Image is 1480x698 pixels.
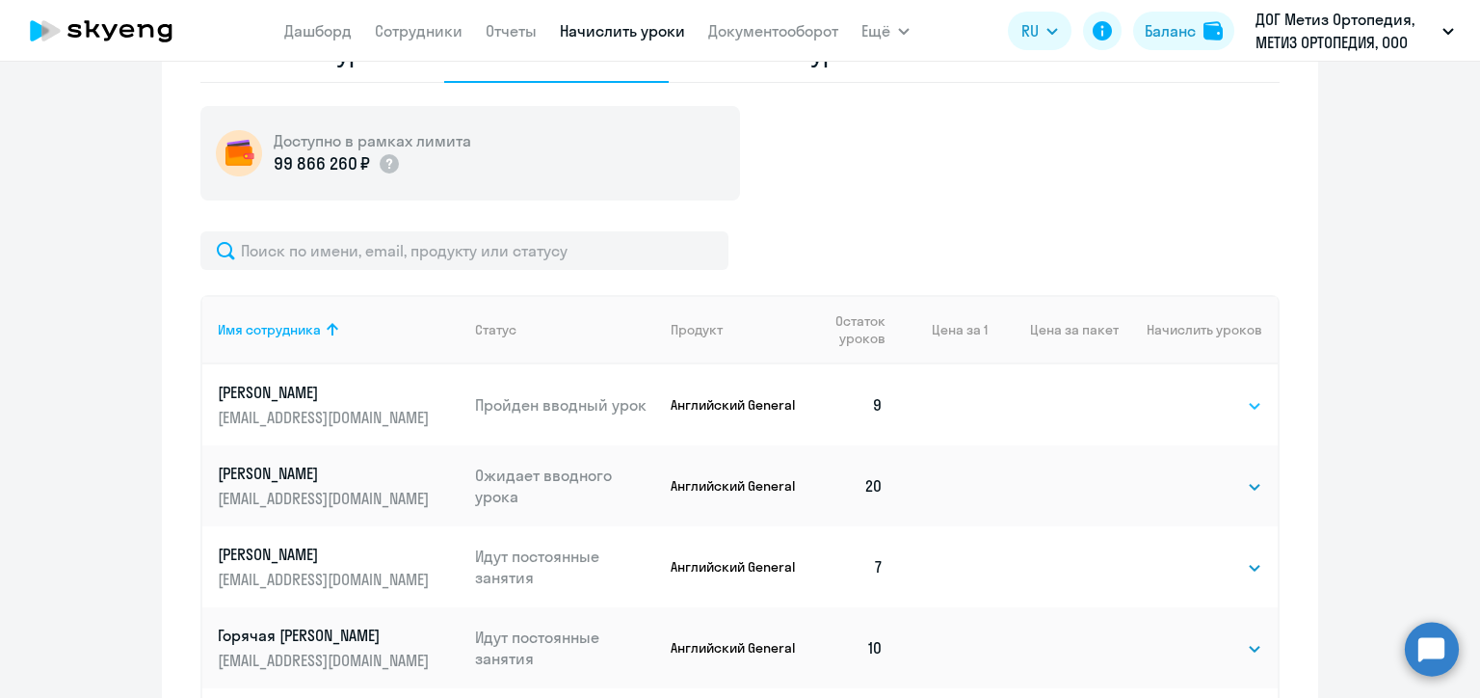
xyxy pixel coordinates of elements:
p: [PERSON_NAME] [218,463,434,484]
div: Продукт [671,321,801,338]
div: Имя сотрудника [218,321,321,338]
a: Отчеты [486,21,537,40]
th: Начислить уроков [1119,295,1278,364]
a: Документооборот [708,21,838,40]
p: [PERSON_NAME] [218,382,434,403]
td: 7 [801,526,899,607]
div: Имя сотрудника [218,321,460,338]
button: Балансbalance [1133,12,1234,50]
span: Ещё [861,19,890,42]
p: Английский General [671,477,801,495]
img: wallet-circle.png [216,130,262,176]
p: [EMAIL_ADDRESS][DOMAIN_NAME] [218,407,434,428]
td: 9 [801,364,899,445]
p: ДОГ Метиз Ортопедия, МЕТИЗ ОРТОПЕДИЯ, ООО [1255,8,1435,54]
input: Поиск по имени, email, продукту или статусу [200,231,728,270]
td: 20 [801,445,899,526]
span: RU [1021,19,1039,42]
td: 10 [801,607,899,688]
a: Начислить уроки [560,21,685,40]
p: Идут постоянные занятия [475,546,656,588]
div: Остаток уроков [816,312,899,347]
img: balance [1203,21,1223,40]
span: Остаток уроков [816,312,885,347]
p: Пройден вводный урок [475,394,656,416]
div: Продукт [671,321,723,338]
a: Дашборд [284,21,352,40]
p: Идут постоянные занятия [475,627,656,669]
button: ДОГ Метиз Ортопедия, МЕТИЗ ОРТОПЕДИЯ, ООО [1246,8,1464,54]
a: Сотрудники [375,21,462,40]
div: Баланс [1145,19,1196,42]
th: Цена за пакет [988,295,1119,364]
h5: Доступно в рамках лимита [274,130,471,151]
p: Английский General [671,396,801,414]
a: [PERSON_NAME][EMAIL_ADDRESS][DOMAIN_NAME] [218,463,460,509]
button: RU [1008,12,1071,50]
button: Ещё [861,12,910,50]
p: Ожидает вводного урока [475,465,656,507]
p: 99 866 260 ₽ [274,151,370,176]
p: Английский General [671,558,801,576]
p: [EMAIL_ADDRESS][DOMAIN_NAME] [218,488,434,509]
p: [PERSON_NAME] [218,544,434,565]
th: Цена за 1 [899,295,988,364]
div: Статус [475,321,516,338]
p: [EMAIL_ADDRESS][DOMAIN_NAME] [218,650,434,671]
p: Горячая [PERSON_NAME] [218,625,434,646]
p: [EMAIL_ADDRESS][DOMAIN_NAME] [218,569,434,590]
a: Горячая [PERSON_NAME][EMAIL_ADDRESS][DOMAIN_NAME] [218,625,460,671]
a: [PERSON_NAME][EMAIL_ADDRESS][DOMAIN_NAME] [218,382,460,428]
p: Английский General [671,639,801,657]
div: Статус [475,321,656,338]
a: [PERSON_NAME][EMAIL_ADDRESS][DOMAIN_NAME] [218,544,460,590]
